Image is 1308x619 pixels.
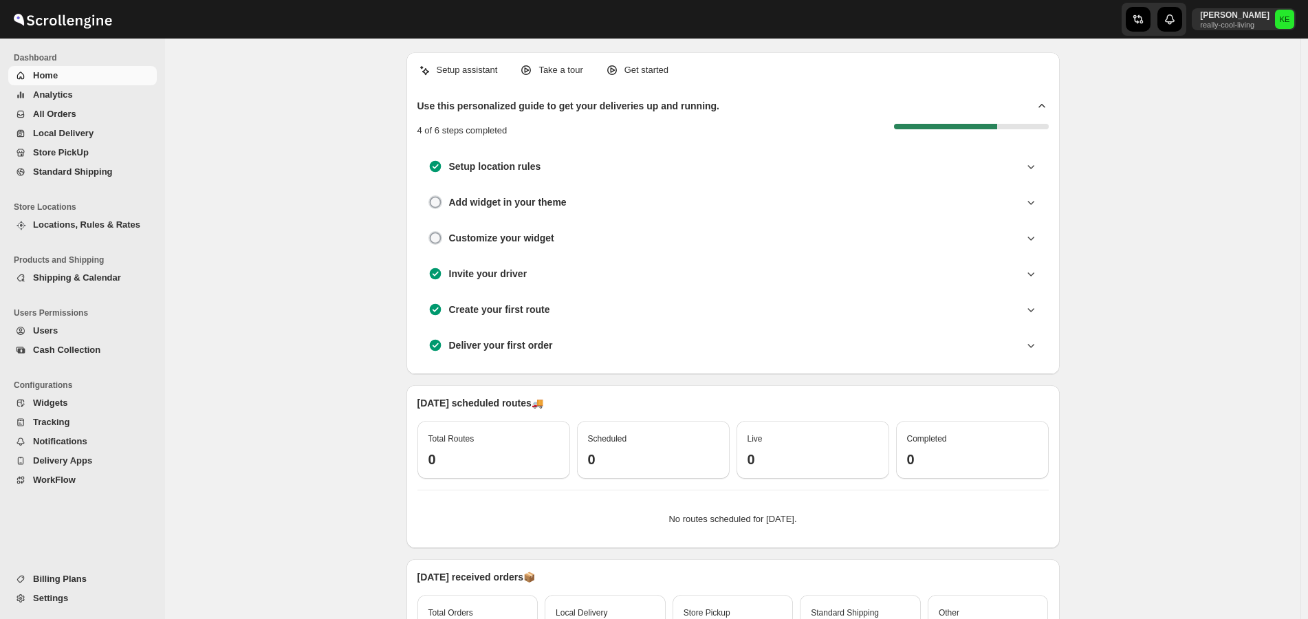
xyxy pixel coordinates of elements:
[33,325,58,336] span: Users
[1192,8,1296,30] button: User menu
[8,470,157,490] button: WorkFlow
[33,128,94,138] span: Local Delivery
[1280,15,1290,23] text: KE
[33,417,69,427] span: Tracking
[8,268,157,287] button: Shipping & Calendar
[449,195,567,209] h3: Add widget in your theme
[8,589,157,608] button: Settings
[8,321,157,340] button: Users
[8,393,157,413] button: Widgets
[8,451,157,470] button: Delivery Apps
[449,160,541,173] h3: Setup location rules
[624,63,668,77] p: Get started
[14,52,158,63] span: Dashboard
[907,434,947,444] span: Completed
[588,434,627,444] span: Scheduled
[8,215,157,235] button: Locations, Rules & Rates
[1200,21,1269,29] p: really-cool-living
[8,340,157,360] button: Cash Collection
[33,166,113,177] span: Standard Shipping
[33,219,140,230] span: Locations, Rules & Rates
[907,451,1038,468] h3: 0
[33,109,76,119] span: All Orders
[8,105,157,124] button: All Orders
[8,413,157,432] button: Tracking
[1275,10,1294,29] span: Kermit Erickson
[11,2,114,36] img: ScrollEngine
[33,436,87,446] span: Notifications
[417,99,720,113] h2: Use this personalized guide to get your deliveries up and running.
[33,272,121,283] span: Shipping & Calendar
[33,455,92,466] span: Delivery Apps
[417,570,1049,584] p: [DATE] received orders 📦
[417,396,1049,410] p: [DATE] scheduled routes 🚚
[14,307,158,318] span: Users Permissions
[428,434,475,444] span: Total Routes
[33,345,100,355] span: Cash Collection
[748,451,878,468] h3: 0
[33,574,87,584] span: Billing Plans
[8,85,157,105] button: Analytics
[33,475,76,485] span: WorkFlow
[588,451,719,468] h3: 0
[8,569,157,589] button: Billing Plans
[8,66,157,85] button: Home
[449,303,550,316] h3: Create your first route
[556,608,607,618] span: Local Delivery
[417,124,508,138] p: 4 of 6 steps completed
[428,608,473,618] span: Total Orders
[449,338,553,352] h3: Deliver your first order
[1200,10,1269,21] p: [PERSON_NAME]
[748,434,763,444] span: Live
[33,147,89,158] span: Store PickUp
[428,512,1038,526] p: No routes scheduled for [DATE].
[8,432,157,451] button: Notifications
[14,202,158,213] span: Store Locations
[437,63,498,77] p: Setup assistant
[538,63,582,77] p: Take a tour
[33,70,58,80] span: Home
[33,89,73,100] span: Analytics
[811,608,879,618] span: Standard Shipping
[449,231,554,245] h3: Customize your widget
[14,380,158,391] span: Configurations
[939,608,959,618] span: Other
[684,608,730,618] span: Store Pickup
[33,398,67,408] span: Widgets
[428,451,559,468] h3: 0
[449,267,527,281] h3: Invite your driver
[33,593,68,603] span: Settings
[14,254,158,265] span: Products and Shipping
